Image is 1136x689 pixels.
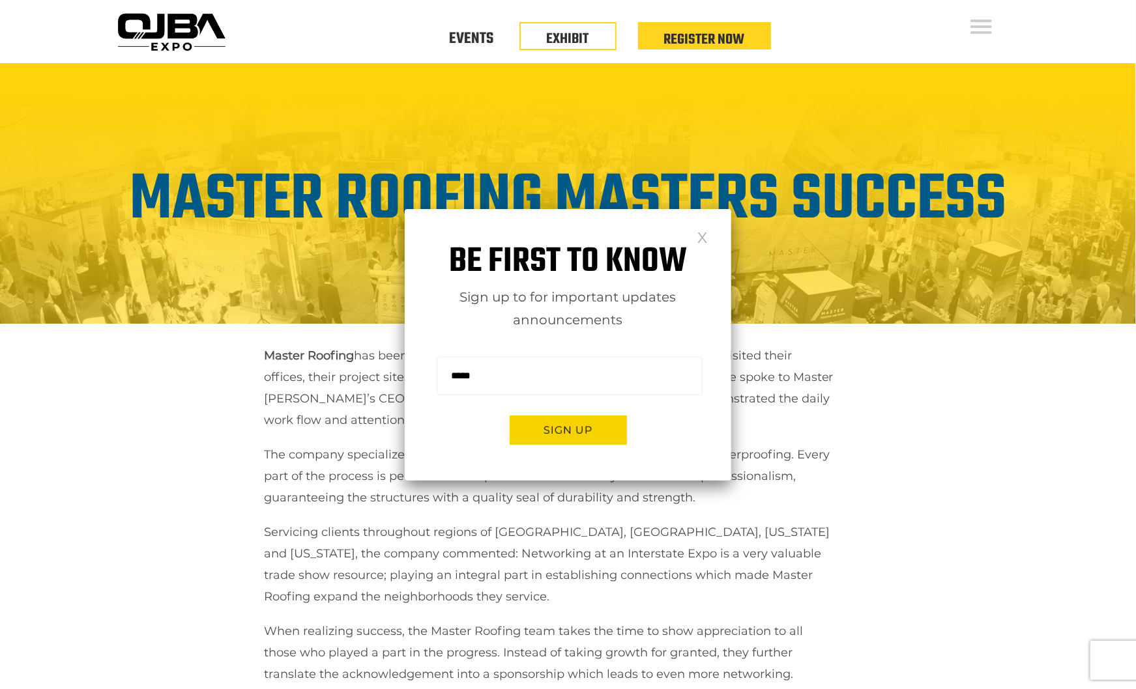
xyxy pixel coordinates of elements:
p: has been a sponsor for OJBA events from an early start. We’ve visited their offices, their projec... [264,345,834,431]
a: Master Roofing Masters Success [130,151,1006,250]
a: Close [697,231,708,242]
strong: Master Roofing [264,348,354,363]
p: Sign up to for important updates announcements [405,286,731,331]
h1: Be first to know [405,242,731,283]
button: Sign up [510,415,627,445]
p: The company specializes in complete roofing installation, as well as facade waterproofing. Every ... [264,444,834,509]
a: Register Now [664,29,745,51]
a: EXHIBIT [547,28,589,50]
p: Servicing clients throughout regions of [GEOGRAPHIC_DATA], [GEOGRAPHIC_DATA], [US_STATE] and [US_... [264,522,834,608]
